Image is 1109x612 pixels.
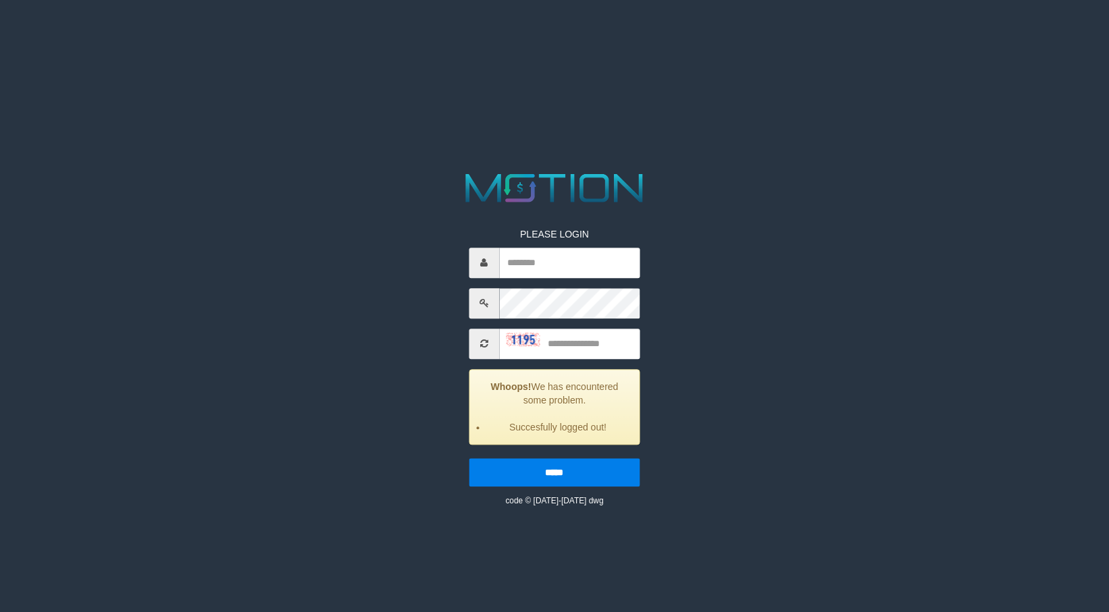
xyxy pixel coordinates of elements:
[457,169,651,207] img: MOTION_logo.png
[505,496,603,505] small: code © [DATE]-[DATE] dwg
[506,333,540,346] img: captcha
[469,369,640,445] div: We has encountered some problem.
[469,227,640,241] p: PLEASE LOGIN
[491,381,532,392] strong: Whoops!
[486,420,629,434] li: Succesfully logged out!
